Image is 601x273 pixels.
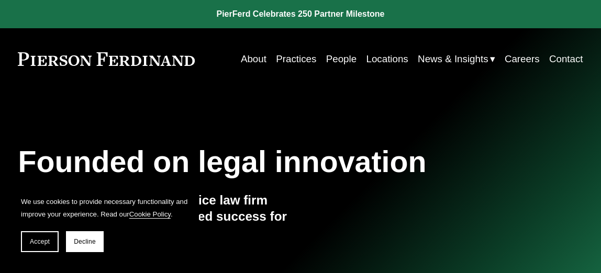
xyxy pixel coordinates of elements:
a: Practices [276,49,316,69]
span: Decline [74,238,96,245]
a: About [241,49,266,69]
h1: Founded on legal innovation [18,145,488,179]
a: folder dropdown [418,49,495,69]
span: Accept [30,238,50,245]
a: People [326,49,357,69]
span: News & Insights [418,50,488,68]
section: Cookie banner [10,185,199,263]
a: Cookie Policy [129,210,171,218]
a: Locations [366,49,408,69]
a: Contact [549,49,583,69]
a: Careers [505,49,540,69]
button: Accept [21,231,59,252]
p: We use cookies to provide necessary functionality and improve your experience. Read our . [21,196,188,221]
button: Decline [66,231,104,252]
